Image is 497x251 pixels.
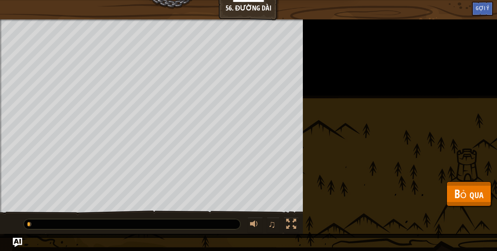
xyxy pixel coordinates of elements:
button: Bật tắt chế độ toàn màn hình [283,217,299,233]
span: ♫ [268,218,276,230]
button: Ask AI [13,238,22,247]
button: Tùy chỉnh âm lượng [247,217,263,233]
span: Gợi ý [476,4,489,12]
span: Bỏ qua [454,186,483,202]
button: Bỏ qua [447,181,491,206]
button: ♫ [267,217,280,233]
